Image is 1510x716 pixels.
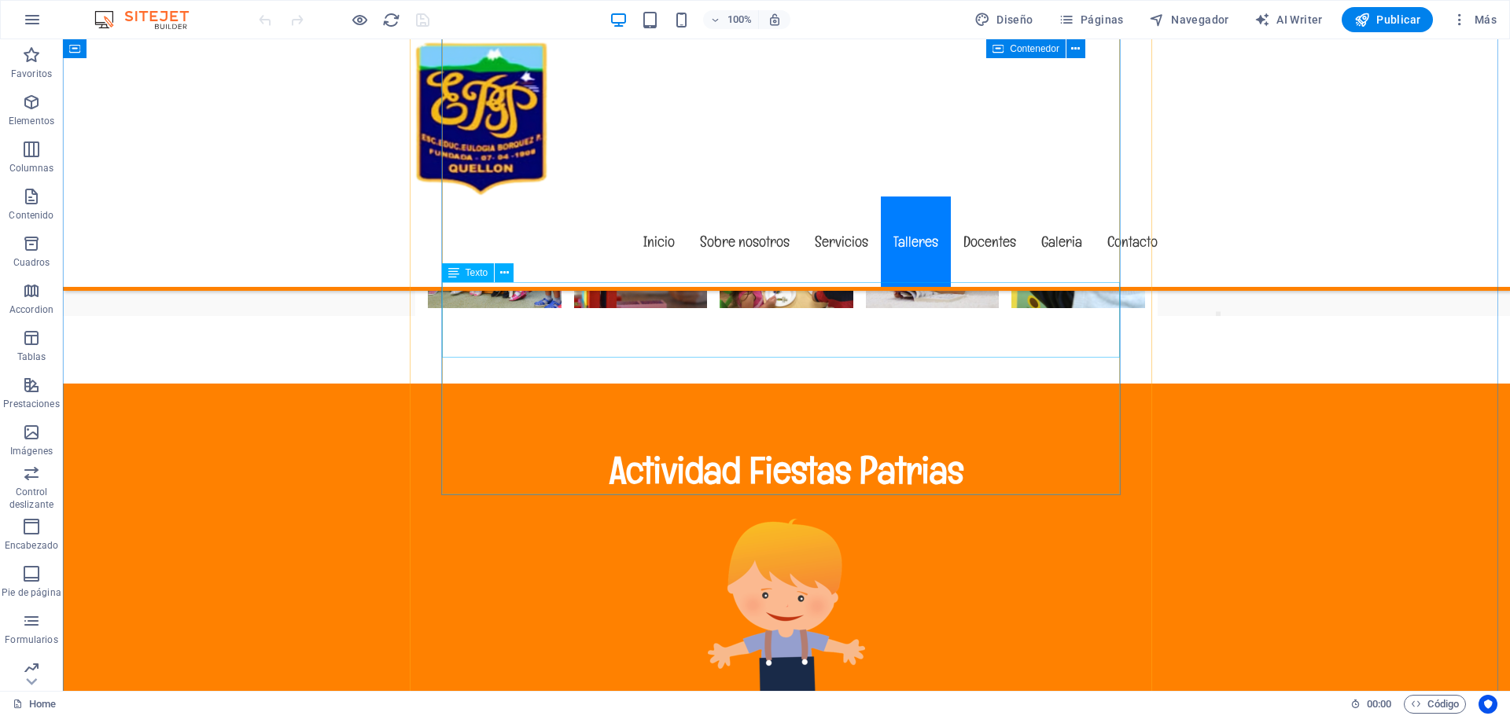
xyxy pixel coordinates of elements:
[5,633,57,646] p: Formularios
[1404,695,1466,714] button: Código
[11,68,52,80] p: Favoritos
[1350,695,1392,714] h6: Tiempo de la sesión
[9,115,54,127] p: Elementos
[974,12,1033,28] span: Diseño
[968,7,1040,32] div: Diseño (Ctrl+Alt+Y)
[13,695,56,714] a: Haz clic para cancelar la selección y doble clic para abrir páginas
[90,10,208,29] img: Editor Logo
[381,10,400,29] button: reload
[727,10,752,29] h6: 100%
[2,586,61,599] p: Pie de página
[968,7,1040,32] button: Diseño
[382,11,400,29] i: Volver a cargar página
[1010,44,1059,53] span: Contenedor
[1052,7,1130,32] button: Páginas
[13,256,50,269] p: Cuadros
[1254,12,1323,28] span: AI Writer
[1479,695,1497,714] button: Usercentrics
[1354,12,1421,28] span: Publicar
[466,268,488,277] span: Texto
[9,303,53,316] p: Accordion
[768,13,782,27] i: Al redimensionar, ajustar el nivel de zoom automáticamente para ajustarse al dispositivo elegido.
[1411,695,1459,714] span: Código
[1452,12,1497,28] span: Más
[17,351,46,363] p: Tablas
[703,10,759,29] button: 100%
[1143,7,1236,32] button: Navegador
[10,445,53,457] p: Imágenes
[5,539,58,552] p: Encabezado
[1248,7,1329,32] button: AI Writer
[1149,12,1229,28] span: Navegador
[1059,12,1124,28] span: Páginas
[3,398,59,410] p: Prestaciones
[1367,695,1391,714] span: 00 00
[350,10,369,29] button: Haz clic para salir del modo de previsualización y seguir editando
[1378,698,1380,710] span: :
[1342,7,1434,32] button: Publicar
[9,162,54,174] p: Columnas
[9,209,53,222] p: Contenido
[1446,7,1503,32] button: Más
